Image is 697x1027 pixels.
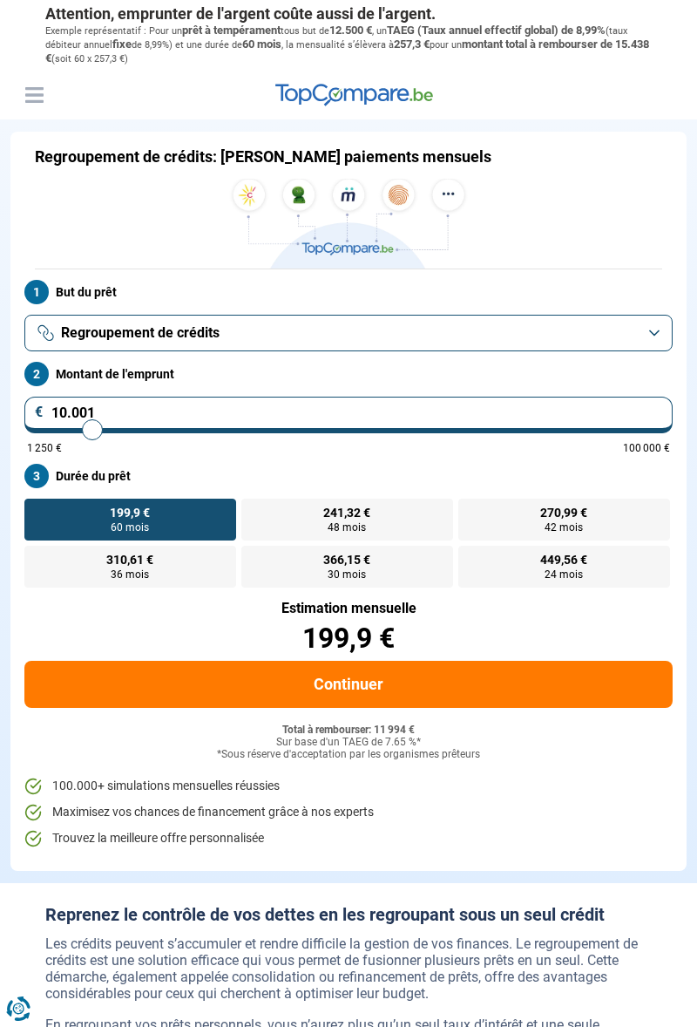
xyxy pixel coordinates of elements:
[106,554,153,566] span: 310,61 €
[110,507,150,519] span: 199,9 €
[27,443,62,453] span: 1 250 €
[328,522,366,533] span: 48 mois
[24,624,673,652] div: 199,9 €
[24,602,673,616] div: Estimation mensuelle
[111,522,149,533] span: 60 mois
[328,569,366,580] span: 30 mois
[61,323,220,343] span: Regroupement de crédits
[24,315,673,351] button: Regroupement de crédits
[45,37,649,65] span: montant total à rembourser de 15.438 €
[623,443,670,453] span: 100 000 €
[227,179,470,269] img: TopCompare.be
[21,82,47,108] button: Menu
[45,24,652,66] p: Exemple représentatif : Pour un tous but de , un (taux débiteur annuel de 8,99%) et une durée de ...
[394,37,430,51] span: 257,3 €
[323,507,370,519] span: 241,32 €
[24,737,673,749] div: Sur base d'un TAEG de 7.65 %*
[112,37,132,51] span: fixe
[545,569,583,580] span: 24 mois
[24,749,673,761] div: *Sous réserve d'acceptation par les organismes prêteurs
[24,804,673,821] li: Maximisez vos chances de financement grâce à nos experts
[24,280,673,304] label: But du prêt
[24,464,673,488] label: Durée du prêt
[45,4,652,24] p: Attention, emprunter de l'argent coûte aussi de l'argent.
[540,507,587,519] span: 270,99 €
[545,522,583,533] span: 42 mois
[24,778,673,795] li: 100.000+ simulations mensuelles réussies
[24,661,673,708] button: Continuer
[275,84,433,106] img: TopCompare
[182,24,281,37] span: prêt à tempérament
[35,147,491,167] h1: Regroupement de crédits: [PERSON_NAME] paiements mensuels
[24,724,673,737] div: Total à rembourser: 11 994 €
[323,554,370,566] span: 366,15 €
[45,904,652,925] h2: Reprenez le contrôle de vos dettes en les regroupant sous un seul crédit
[540,554,587,566] span: 449,56 €
[24,362,673,386] label: Montant de l'emprunt
[329,24,372,37] span: 12.500 €
[45,935,652,1003] p: Les crédits peuvent s’accumuler et rendre difficile la gestion de vos finances. Le regroupement d...
[35,405,44,419] span: €
[111,569,149,580] span: 36 mois
[24,830,673,847] li: Trouvez la meilleure offre personnalisée
[387,24,606,37] span: TAEG (Taux annuel effectif global) de 8,99%
[242,37,281,51] span: 60 mois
